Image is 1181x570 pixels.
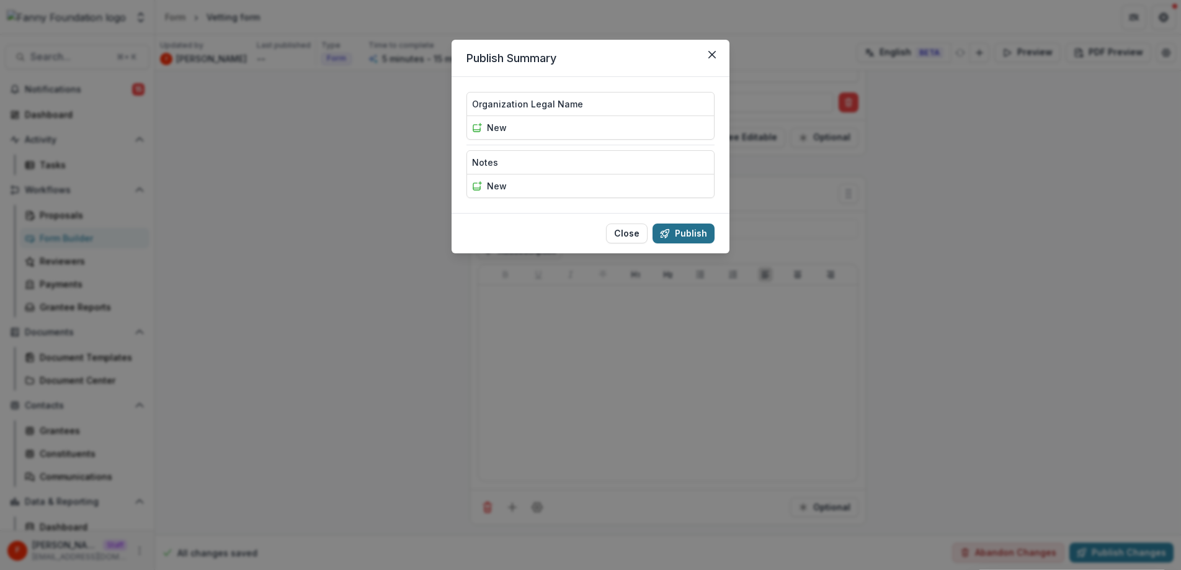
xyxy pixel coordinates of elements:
button: Close [702,45,722,65]
header: Publish Summary [452,40,729,77]
p: new [487,179,507,192]
button: Publish [653,224,715,243]
p: Notes [472,156,498,169]
button: Close [606,224,648,243]
p: Organization Legal Name [472,97,583,111]
p: new [487,121,507,134]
